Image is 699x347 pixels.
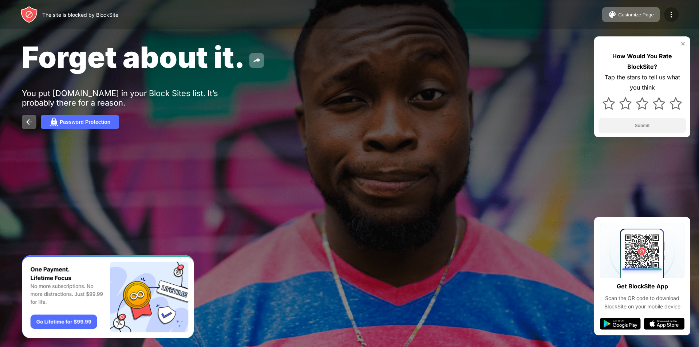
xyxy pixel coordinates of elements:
div: Scan the QR code to download BlockSite on your mobile device [600,294,684,311]
div: Get BlockSite App [617,281,668,292]
button: Submit [599,118,686,133]
img: star.svg [653,97,665,110]
div: Tap the stars to tell us what you think [599,72,686,93]
img: star.svg [636,97,648,110]
img: star.svg [603,97,615,110]
img: star.svg [619,97,632,110]
img: qrcode.svg [600,223,684,278]
img: share.svg [252,56,261,65]
img: header-logo.svg [20,6,38,23]
div: Password Protection [60,119,110,125]
img: google-play.svg [600,318,641,330]
img: pallet.svg [608,10,617,19]
span: Forget about it. [22,39,245,75]
img: back.svg [25,118,33,126]
img: star.svg [670,97,682,110]
img: rate-us-close.svg [680,41,686,47]
img: password.svg [50,118,58,126]
div: You put [DOMAIN_NAME] in your Block Sites list. It’s probably there for a reason. [22,88,247,107]
div: The site is blocked by BlockSite [42,12,118,18]
iframe: Banner [22,255,194,339]
img: menu-icon.svg [667,10,676,19]
img: app-store.svg [644,318,684,330]
div: Customize Page [618,12,654,17]
button: Customize Page [602,7,660,22]
div: How Would You Rate BlockSite? [599,51,686,72]
button: Password Protection [41,115,119,129]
